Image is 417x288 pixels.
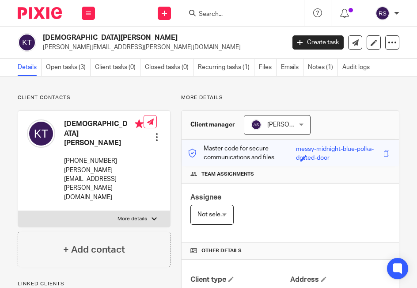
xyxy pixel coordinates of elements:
[63,243,125,257] h4: + Add contact
[201,247,242,254] span: Other details
[198,11,277,19] input: Search
[64,166,144,202] p: [PERSON_NAME][EMAIL_ADDRESS][PERSON_NAME][DOMAIN_NAME]
[118,215,147,223] p: More details
[251,119,262,130] img: svg%3E
[342,59,374,76] a: Audit logs
[190,120,235,129] h3: Client manager
[18,94,171,101] p: Client contacts
[267,122,316,128] span: [PERSON_NAME]
[95,59,140,76] a: Client tasks (0)
[308,59,338,76] a: Notes (1)
[290,275,390,284] h4: Address
[190,194,221,201] span: Assignee
[198,59,254,76] a: Recurring tasks (1)
[18,280,171,288] p: Linked clients
[296,145,381,155] div: messy-midnight-blue-polka-dotted-door
[375,6,390,20] img: svg%3E
[64,157,144,165] p: [PHONE_NUMBER]
[259,59,277,76] a: Files
[64,119,144,148] h4: [DEMOGRAPHIC_DATA][PERSON_NAME]
[188,144,296,162] p: Master code for secure communications and files
[18,59,42,76] a: Details
[18,33,36,52] img: svg%3E
[292,35,344,50] a: Create task
[190,275,290,284] h4: Client type
[43,33,232,42] h2: [DEMOGRAPHIC_DATA][PERSON_NAME]
[46,59,91,76] a: Open tasks (3)
[181,94,399,101] p: More details
[145,59,193,76] a: Closed tasks (0)
[135,119,144,128] i: Primary
[281,59,303,76] a: Emails
[27,119,55,148] img: svg%3E
[43,43,279,52] p: [PERSON_NAME][EMAIL_ADDRESS][PERSON_NAME][DOMAIN_NAME]
[197,211,233,218] span: Not selected
[201,171,254,178] span: Team assignments
[18,7,62,19] img: Pixie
